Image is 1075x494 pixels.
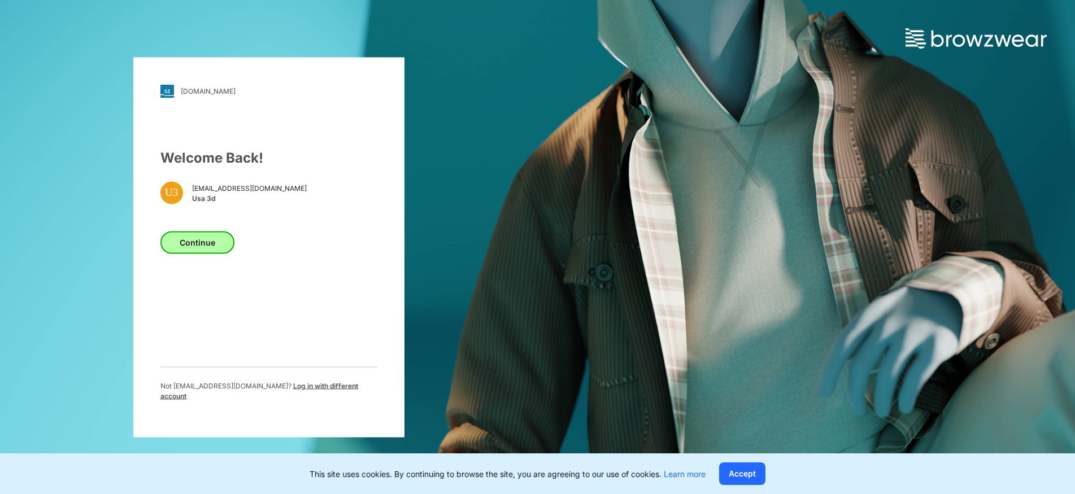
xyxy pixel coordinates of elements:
div: [DOMAIN_NAME] [181,87,236,95]
span: Usa 3d [192,194,307,204]
a: Learn more [664,469,706,479]
p: This site uses cookies. By continuing to browse the site, you are agreeing to our use of cookies. [310,468,706,480]
div: U3 [160,181,183,204]
a: [DOMAIN_NAME] [160,84,377,98]
span: [EMAIL_ADDRESS][DOMAIN_NAME] [192,183,307,194]
button: Accept [719,462,765,485]
img: svg+xml;base64,PHN2ZyB3aWR0aD0iMjgiIGhlaWdodD0iMjgiIHZpZXdCb3g9IjAgMCAyOCAyOCIgZmlsbD0ibm9uZSIgeG... [160,84,174,98]
button: Continue [160,231,234,253]
p: Not [EMAIL_ADDRESS][DOMAIN_NAME] ? [160,381,377,401]
img: browzwear-logo.73288ffb.svg [906,28,1047,49]
div: Welcome Back! [160,147,377,168]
